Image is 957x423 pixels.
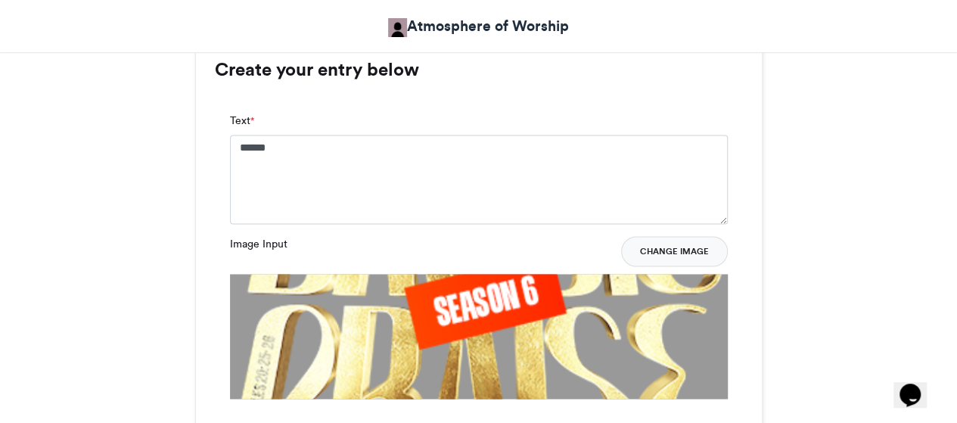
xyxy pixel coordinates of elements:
[215,61,743,79] h3: Create your entry below
[388,15,569,37] a: Atmosphere of Worship
[621,236,728,266] button: Change Image
[893,362,942,408] iframe: chat widget
[230,236,287,252] label: Image Input
[388,18,407,37] img: Atmosphere Of Worship
[230,113,254,129] label: Text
